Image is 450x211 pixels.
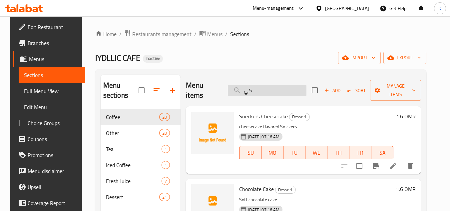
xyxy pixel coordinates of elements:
[438,5,441,12] span: D
[106,145,162,153] span: Tea
[106,161,162,169] span: Iced Coffee
[19,83,86,99] a: Full Menu View
[24,87,80,95] span: Full Menu View
[13,147,86,163] a: Promotions
[28,39,80,47] span: Branches
[264,148,281,158] span: MO
[160,114,170,120] span: 20
[162,178,170,184] span: 7
[101,106,181,208] nav: Menu sections
[143,56,163,61] span: Inactive
[230,30,249,38] span: Sections
[106,193,159,201] span: Dessert
[239,111,288,121] span: Sneckers Cheesecake
[101,109,181,125] div: Coffee20
[101,141,181,157] div: Tea1
[253,4,294,12] div: Menu-management
[13,195,86,211] a: Coverage Report
[13,51,86,67] a: Menus
[330,148,347,158] span: TH
[162,162,170,168] span: 1
[159,113,170,121] div: items
[149,82,165,98] span: Sort sections
[28,119,80,127] span: Choice Groups
[95,30,117,38] a: Home
[119,30,122,38] li: /
[135,83,149,97] span: Select all sections
[283,146,305,159] button: TU
[383,52,426,64] button: export
[245,134,282,140] span: [DATE] 07:16 AM
[162,161,170,169] div: items
[239,184,274,194] span: Chocolate Cake
[343,54,375,62] span: import
[28,151,80,159] span: Promotions
[29,55,80,63] span: Menus
[289,113,310,121] div: Dessert
[242,148,259,158] span: SU
[194,30,197,38] li: /
[13,179,86,195] a: Upsell
[275,186,295,194] span: Dessert
[103,80,139,100] h2: Menu sections
[327,146,349,159] button: TH
[13,35,86,51] a: Branches
[101,125,181,141] div: Other20
[106,113,159,121] div: Coffee
[323,87,341,94] span: Add
[28,199,80,207] span: Coverage Report
[162,146,170,152] span: 1
[375,82,416,99] span: Manage items
[389,162,397,170] a: Edit menu item
[101,189,181,205] div: Dessert21
[28,183,80,191] span: Upsell
[186,80,220,100] h2: Menu items
[28,167,80,175] span: Menu disclaimer
[370,80,421,101] button: Manage items
[13,163,86,179] a: Menu disclaimer
[165,82,181,98] button: Add section
[239,123,393,131] p: cheesecake flavored Snickers.
[24,71,80,79] span: Sections
[346,85,367,96] button: Sort
[286,148,303,158] span: TU
[106,129,159,137] span: Other
[19,99,86,115] a: Edit Menu
[308,148,325,158] span: WE
[389,54,421,62] span: export
[132,30,192,38] span: Restaurants management
[19,67,86,83] a: Sections
[347,87,366,94] span: Sort
[289,113,309,121] span: Dessert
[106,177,162,185] span: Fresh Juice
[13,115,86,131] a: Choice Groups
[28,135,80,143] span: Coupons
[207,30,223,38] span: Menus
[124,30,192,38] a: Restaurants management
[239,146,261,159] button: SU
[24,103,80,111] span: Edit Menu
[352,148,369,158] span: FR
[305,146,327,159] button: WE
[160,130,170,136] span: 20
[322,85,343,96] button: Add
[368,158,384,174] button: Branch-specific-item
[95,50,140,65] span: IYDLLIC CAFE
[101,173,181,189] div: Fresh Juice7
[143,55,163,63] div: Inactive
[261,146,283,159] button: MO
[352,159,366,173] span: Select to update
[159,129,170,137] div: items
[396,112,416,121] h6: 1.6 OMR
[239,196,393,204] p: Soft chocolate cake.
[325,5,369,12] div: [GEOGRAPHIC_DATA]
[191,112,234,154] img: Sneckers Cheesecake
[275,186,296,194] div: Dessert
[13,19,86,35] a: Edit Restaurant
[162,177,170,185] div: items
[199,30,223,38] a: Menus
[396,184,416,194] h6: 1.6 OMR
[374,148,391,158] span: SA
[160,194,170,200] span: 21
[225,30,227,38] li: /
